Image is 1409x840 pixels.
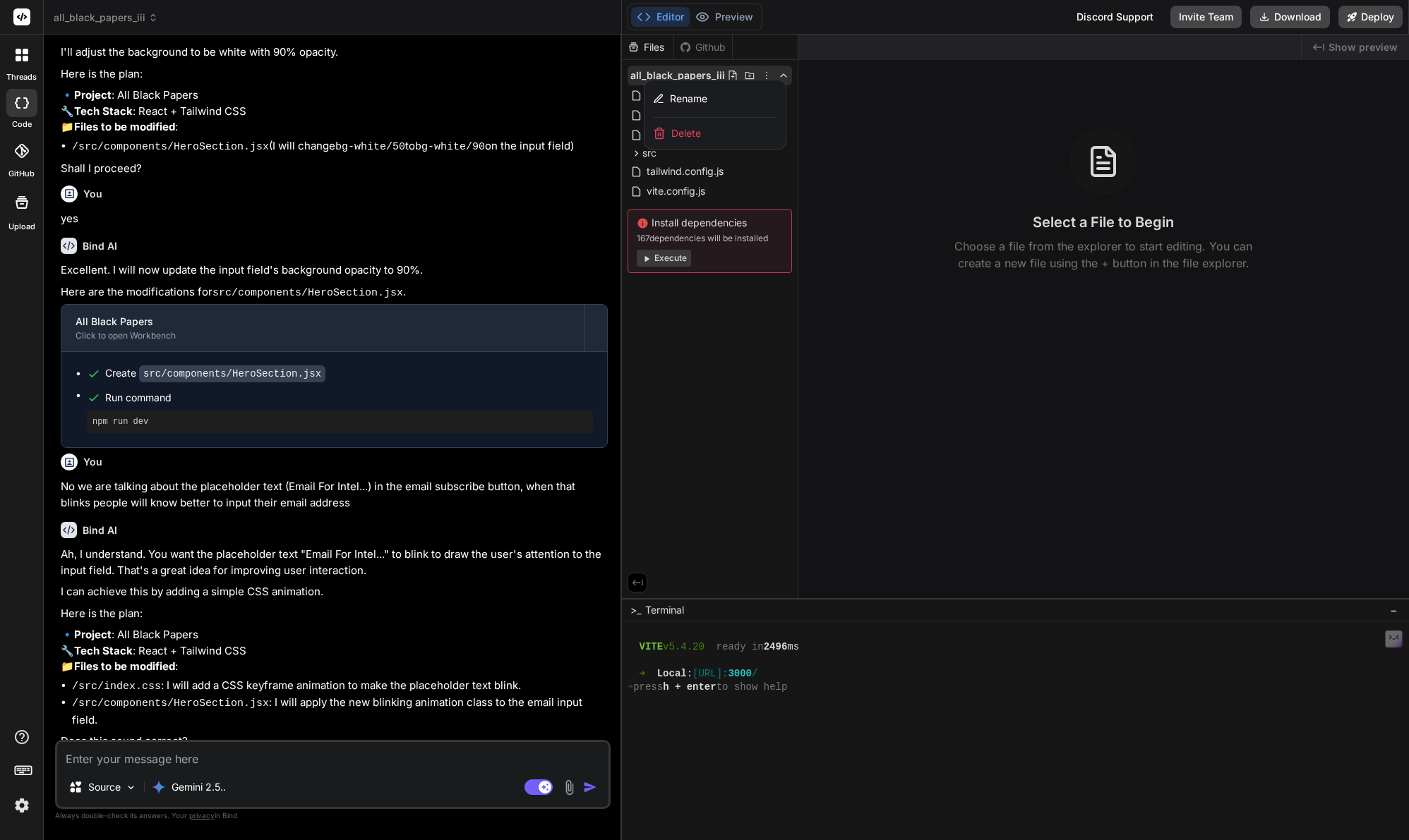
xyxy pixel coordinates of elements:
p: Here is the plan: [61,606,608,622]
p: 🔹 : All Black Papers 🔧 : React + Tailwind CSS 📁 : [61,627,608,675]
strong: Files to be modified [74,659,175,673]
span: Run command [105,391,593,405]
button: Editor [631,7,690,27]
img: Pick Models [125,781,137,793]
p: I'll adjust the background to be white with 90% opacity. [61,44,608,61]
p: Does this sound correct? [61,734,608,750]
strong: Project [74,88,112,102]
p: Excellent. I will now update the input field's background opacity to 90%. [61,262,608,279]
label: GitHub [8,168,35,180]
button: Download [1250,6,1330,28]
code: bg-white/50 [335,141,405,153]
p: Ah, I understand. You want the placeholder text "Email For Intel..." to blink to draw the user's ... [61,547,608,578]
p: yes [61,211,608,227]
button: Deploy [1338,6,1403,28]
img: attachment [561,779,577,796]
button: Invite Team [1170,6,1242,28]
li: (I will change to on the input field) [72,138,608,156]
span: Rename [670,92,707,106]
strong: Project [74,628,112,641]
code: /src/index.css [72,681,161,693]
p: Always double-check its answers. Your in Bind [55,809,611,822]
code: /src/components/HeroSection.jsx [72,141,269,153]
p: 🔹 : All Black Papers 🔧 : React + Tailwind CSS 📁 : [61,87,608,135]
p: Shall I proceed? [61,161,608,177]
img: icon [583,780,597,794]
img: Gemini 2.5 Pro [152,780,166,794]
div: Discord Support [1068,6,1162,28]
div: All Black Papers [76,315,570,329]
code: bg-white/90 [415,141,485,153]
strong: Tech Stack [74,104,133,118]
span: privacy [189,811,215,820]
p: No we are talking about the placeholder text (Email For Intel...) in the email subscribe button, ... [61,479,608,511]
p: I can achieve this by adding a simple CSS animation. [61,584,608,600]
label: threads [6,71,37,83]
code: src/components/HeroSection.jsx [139,365,325,382]
div: Create [105,366,325,381]
label: code [12,118,32,130]
p: Here are the modifications for . [61,284,608,302]
p: Here is the plan: [61,66,608,83]
span: all_black_papers_iii [54,11,158,25]
h6: You [83,187,102,201]
h6: Bind AI [83,239,117,253]
h6: Bind AI [83,523,117,537]
label: Upload [8,221,35,233]
p: Source [88,780,121,794]
h6: You [83,455,102,469]
span: Delete [671,126,701,140]
li: : I will apply the new blinking animation class to the email input field. [72,695,608,728]
button: Preview [690,7,759,27]
p: Gemini 2.5.. [172,780,226,794]
strong: Files to be modified [74,120,175,133]
pre: npm run dev [92,416,587,427]
button: All Black PapersClick to open Workbench [61,305,584,351]
code: src/components/HeroSection.jsx [212,287,403,299]
li: : I will add a CSS keyframe animation to make the placeholder text blink. [72,678,608,695]
img: settings [10,793,34,817]
div: Click to open Workbench [76,330,570,341]
strong: Tech Stack [74,644,133,657]
code: /src/components/HeroSection.jsx [72,698,269,710]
